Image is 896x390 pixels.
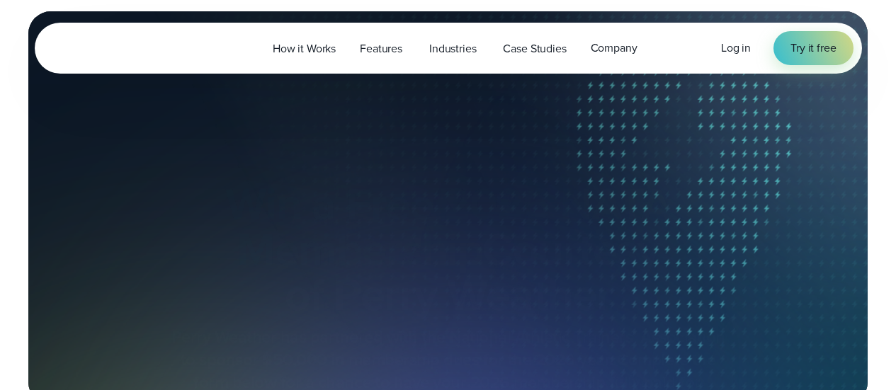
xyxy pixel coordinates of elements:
span: Features [360,40,402,57]
span: How it Works [273,40,336,57]
span: Case Studies [503,40,566,57]
span: Log in [721,40,751,56]
span: Industries [429,40,476,57]
a: How it Works [261,34,348,63]
a: Try it free [773,31,853,65]
span: Company [591,40,637,57]
span: Try it free [790,40,836,57]
a: Log in [721,40,751,57]
a: Case Studies [491,34,578,63]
